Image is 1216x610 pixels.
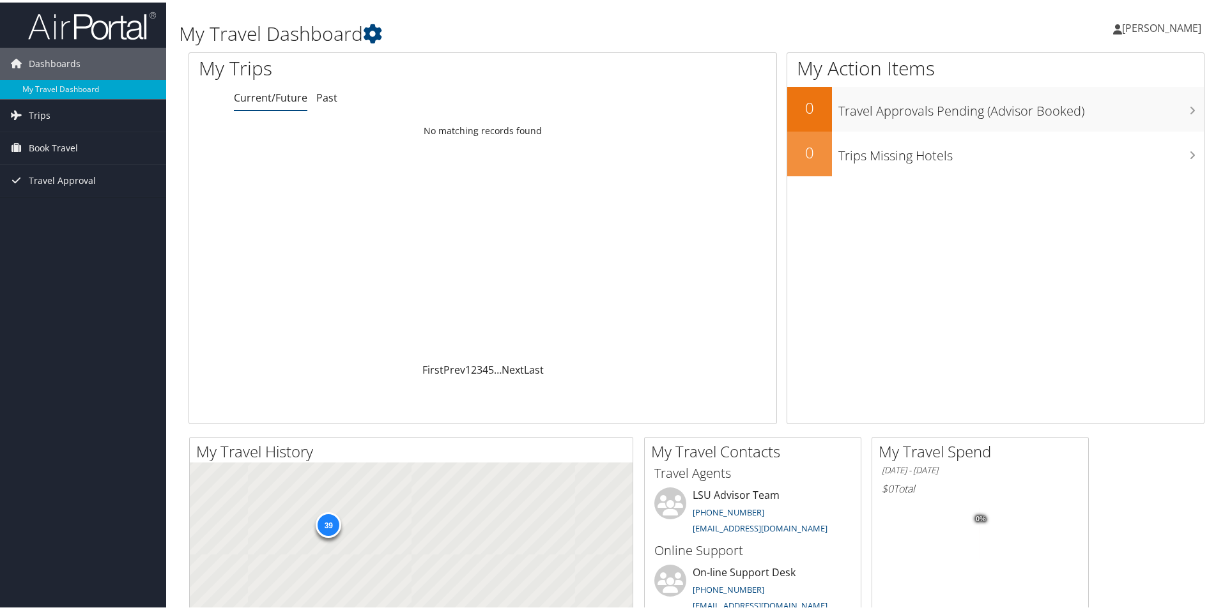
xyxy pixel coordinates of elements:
[976,512,986,520] tspan: 0%
[524,360,544,374] a: Last
[196,438,633,460] h2: My Travel History
[29,130,78,162] span: Book Travel
[465,360,471,374] a: 1
[28,8,156,38] img: airportal-logo.png
[654,462,851,480] h3: Travel Agents
[693,597,827,609] a: [EMAIL_ADDRESS][DOMAIN_NAME]
[477,360,482,374] a: 3
[502,360,524,374] a: Next
[29,97,50,129] span: Trips
[316,510,341,535] div: 39
[29,45,81,77] span: Dashboards
[316,88,337,102] a: Past
[882,479,893,493] span: $0
[422,360,443,374] a: First
[787,95,832,116] h2: 0
[234,88,307,102] a: Current/Future
[654,539,851,557] h3: Online Support
[693,520,827,531] a: [EMAIL_ADDRESS][DOMAIN_NAME]
[471,360,477,374] a: 2
[1122,19,1201,33] span: [PERSON_NAME]
[189,117,776,140] td: No matching records found
[693,504,764,515] a: [PHONE_NUMBER]
[787,84,1204,129] a: 0Travel Approvals Pending (Advisor Booked)
[787,139,832,161] h2: 0
[882,462,1079,474] h6: [DATE] - [DATE]
[787,52,1204,79] h1: My Action Items
[787,129,1204,174] a: 0Trips Missing Hotels
[179,18,869,45] h1: My Travel Dashboard
[838,93,1204,118] h3: Travel Approvals Pending (Advisor Booked)
[879,438,1088,460] h2: My Travel Spend
[488,360,494,374] a: 5
[838,138,1204,162] h3: Trips Missing Hotels
[199,52,522,79] h1: My Trips
[494,360,502,374] span: …
[651,438,861,460] h2: My Travel Contacts
[482,360,488,374] a: 4
[29,162,96,194] span: Travel Approval
[648,485,858,537] li: LSU Advisor Team
[882,479,1079,493] h6: Total
[693,581,764,593] a: [PHONE_NUMBER]
[1113,6,1214,45] a: [PERSON_NAME]
[443,360,465,374] a: Prev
